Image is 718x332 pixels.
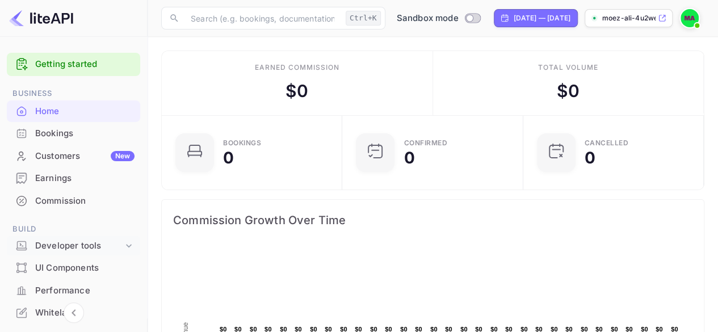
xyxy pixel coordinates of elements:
[285,78,308,104] div: $ 0
[7,53,140,76] div: Getting started
[602,13,656,23] p: moez-ali-4u2we.nuitee....
[7,145,140,166] a: CustomersNew
[404,140,447,146] div: Confirmed
[7,100,140,121] a: Home
[585,140,629,146] div: CANCELLED
[514,13,570,23] div: [DATE] — [DATE]
[7,190,140,212] div: Commission
[35,172,135,185] div: Earnings
[7,302,140,323] a: Whitelabel
[35,195,135,208] div: Commission
[35,105,135,118] div: Home
[35,306,135,320] div: Whitelabel
[7,280,140,301] a: Performance
[7,145,140,167] div: CustomersNew
[35,150,135,163] div: Customers
[7,167,140,188] a: Earnings
[35,262,135,275] div: UI Components
[7,257,140,278] a: UI Components
[7,123,140,144] a: Bookings
[173,211,692,229] span: Commission Growth Over Time
[7,123,140,145] div: Bookings
[7,302,140,324] div: Whitelabel
[557,78,580,104] div: $ 0
[7,190,140,211] a: Commission
[7,87,140,100] span: Business
[223,140,261,146] div: Bookings
[7,236,140,256] div: Developer tools
[397,12,459,25] span: Sandbox mode
[9,9,73,27] img: LiteAPI logo
[346,11,381,26] div: Ctrl+K
[184,7,341,30] input: Search (e.g. bookings, documentation)
[7,280,140,302] div: Performance
[35,284,135,297] div: Performance
[35,239,123,253] div: Developer tools
[7,223,140,236] span: Build
[7,100,140,123] div: Home
[538,62,598,73] div: Total volume
[223,150,234,166] div: 0
[7,167,140,190] div: Earnings
[404,150,414,166] div: 0
[35,58,135,71] a: Getting started
[681,9,699,27] img: moez ali
[35,127,135,140] div: Bookings
[255,62,339,73] div: Earned commission
[392,12,485,25] div: Switch to Production mode
[64,302,84,323] button: Collapse navigation
[494,9,578,27] div: Click to change the date range period
[111,151,135,161] div: New
[585,150,595,166] div: 0
[7,257,140,279] div: UI Components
